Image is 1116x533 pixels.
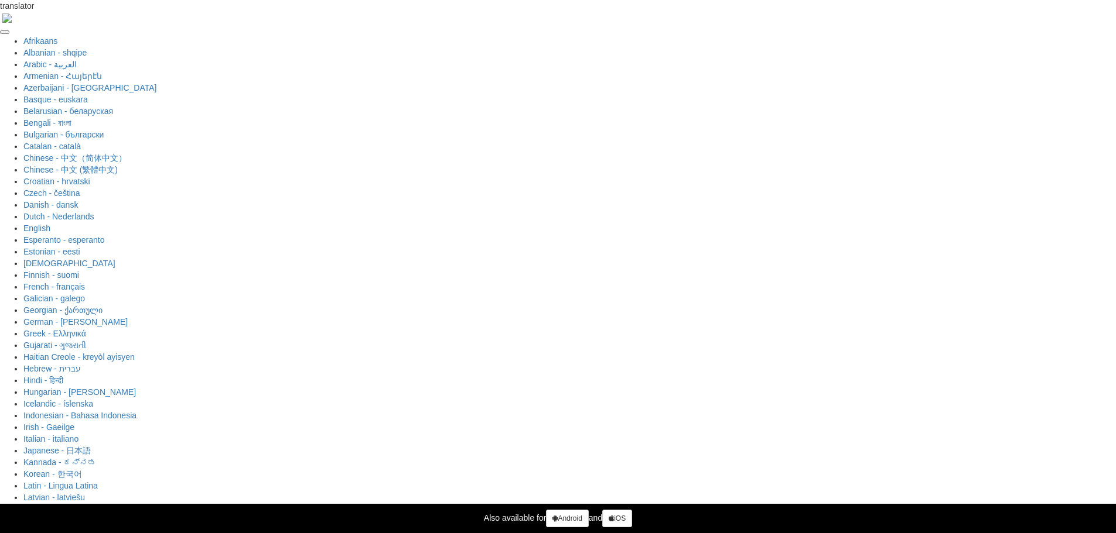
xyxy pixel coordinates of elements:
a: Azerbaijani - [GEOGRAPHIC_DATA] [23,83,156,92]
a: Japanese - 日本語 [23,446,91,455]
a: Afrikaans [23,36,57,46]
a: Latin - Lingua Latina [23,481,98,490]
a: Bulgarian - български [23,130,104,139]
a: Italian - italiano [23,434,79,443]
a: Dutch - Nederlands [23,212,94,221]
a: Korean - 한국어 [23,469,82,479]
a: Chinese - 中文（简体中文） [23,153,127,163]
a: Czech - čeština [23,188,80,198]
a: Haitian Creole - kreyòl ayisyen [23,352,135,362]
a: Bengali - বাংলা [23,118,71,128]
a: Albanian - shqipe [23,48,87,57]
a: Icelandic - íslenska [23,399,93,408]
a: Chinese - 中文 (繁體中文) [23,165,118,174]
a: Greek - Ελληνικά [23,329,86,338]
a: Croatian - hrvatski [23,177,90,186]
a: Hungarian - [PERSON_NAME] [23,387,136,397]
a: Android [546,510,588,527]
a: [DEMOGRAPHIC_DATA] [23,259,115,268]
a: Estonian - eesti [23,247,80,256]
a: Danish - dansk [23,200,78,209]
a: Indonesian - Bahasa Indonesia [23,411,136,420]
a: Irish - Gaeilge [23,422,74,432]
a: Armenian - Հայերէն [23,71,102,81]
a: iOS [602,510,632,527]
a: Galician - galego [23,294,85,303]
a: French - français [23,282,85,291]
a: Georgian - ქართული [23,305,103,315]
a: Basque - euskara [23,95,88,104]
a: German - [PERSON_NAME] [23,317,128,326]
a: Catalan - català [23,142,81,151]
a: Hindi - हिन्दी [23,376,63,385]
a: Esperanto - esperanto [23,235,105,245]
a: Belarusian - беларуская [23,106,113,116]
a: Finnish - suomi [23,270,79,280]
a: Arabic - ‎‫العربية‬‎ [23,60,77,69]
a: English [23,223,50,233]
a: Kannada - ಕನ್ನಡ [23,458,97,467]
img: right-arrow.png [2,13,12,23]
a: Hebrew - ‎‫עברית‬‎ [23,364,81,373]
a: Latvian - latviešu [23,493,85,502]
a: Gujarati - ગુજરાતી [23,341,86,350]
